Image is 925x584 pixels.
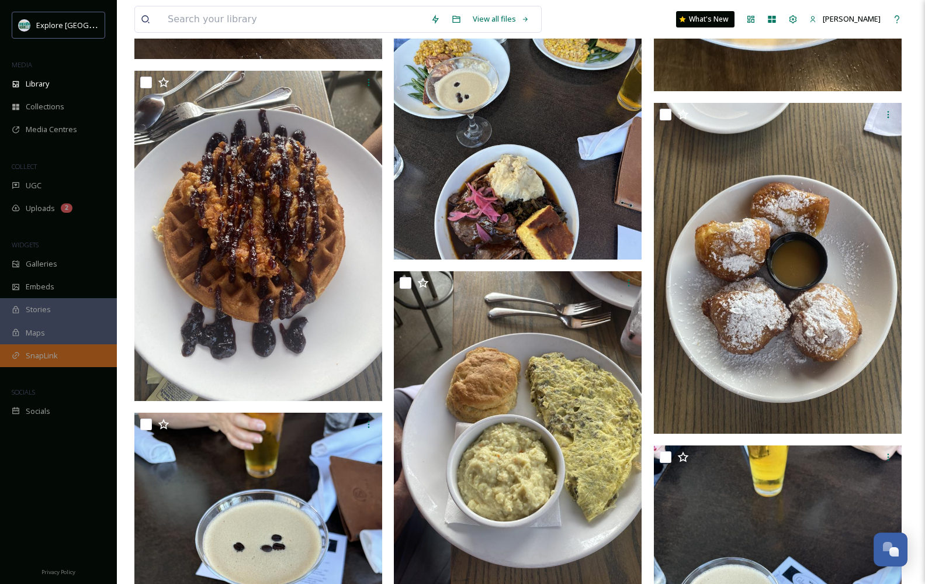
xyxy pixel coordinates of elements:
[26,406,50,417] span: Socials
[41,564,75,578] a: Privacy Policy
[26,327,45,338] span: Maps
[26,350,58,361] span: SnapLink
[61,203,72,213] div: 2
[26,180,41,191] span: UGC
[41,568,75,576] span: Privacy Policy
[162,6,425,32] input: Search your library
[12,388,35,396] span: SOCIALS
[26,304,51,315] span: Stories
[134,71,382,401] img: IMG_3988.HEIC
[467,8,535,30] a: View all files
[26,203,55,214] span: Uploads
[803,8,886,30] a: [PERSON_NAME]
[874,533,907,566] button: Open Chat
[26,78,49,89] span: Library
[823,13,881,24] span: [PERSON_NAME]
[12,240,39,249] span: WIDGETS
[26,124,77,135] span: Media Centres
[26,281,54,292] span: Embeds
[26,258,57,269] span: Galleries
[654,103,902,433] img: IMG_3984.HEIC
[19,19,30,31] img: 67e7af72-b6c8-455a-acf8-98e6fe1b68aa.avif
[676,11,735,27] a: What's New
[12,162,37,171] span: COLLECT
[36,19,197,30] span: Explore [GEOGRAPHIC_DATA][PERSON_NAME]
[12,60,32,69] span: MEDIA
[26,101,64,112] span: Collections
